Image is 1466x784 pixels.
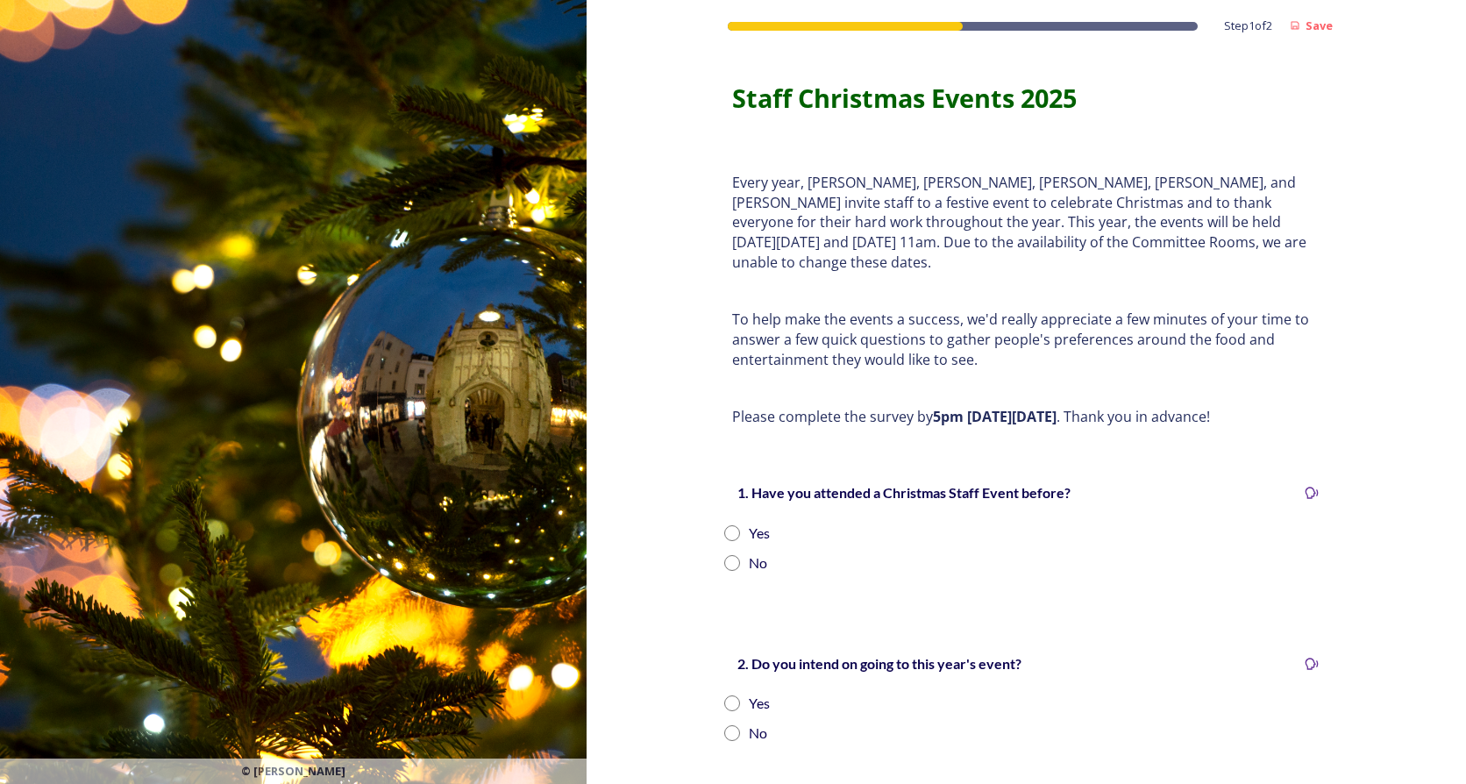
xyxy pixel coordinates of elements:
strong: Save [1306,18,1333,33]
strong: 5pm [DATE][DATE] [933,407,1057,426]
p: To help make the events a success, we'd really appreciate a few minutes of your time to answer a ... [732,310,1320,369]
strong: 1. Have you attended a Christmas Staff Event before? [737,484,1071,501]
strong: 2. Do you intend on going to this year's event? [737,655,1021,672]
div: Yes [749,693,770,714]
div: No [749,552,767,574]
p: Please complete the survey by . Thank you in advance! [732,407,1320,427]
p: Every year, [PERSON_NAME], [PERSON_NAME], [PERSON_NAME], [PERSON_NAME], and [PERSON_NAME] invite ... [732,173,1320,273]
span: © [PERSON_NAME] [241,763,345,780]
div: Yes [749,523,770,544]
div: No [749,723,767,744]
strong: Staff Christmas Events 2025 [732,81,1077,115]
span: Step 1 of 2 [1224,18,1272,34]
